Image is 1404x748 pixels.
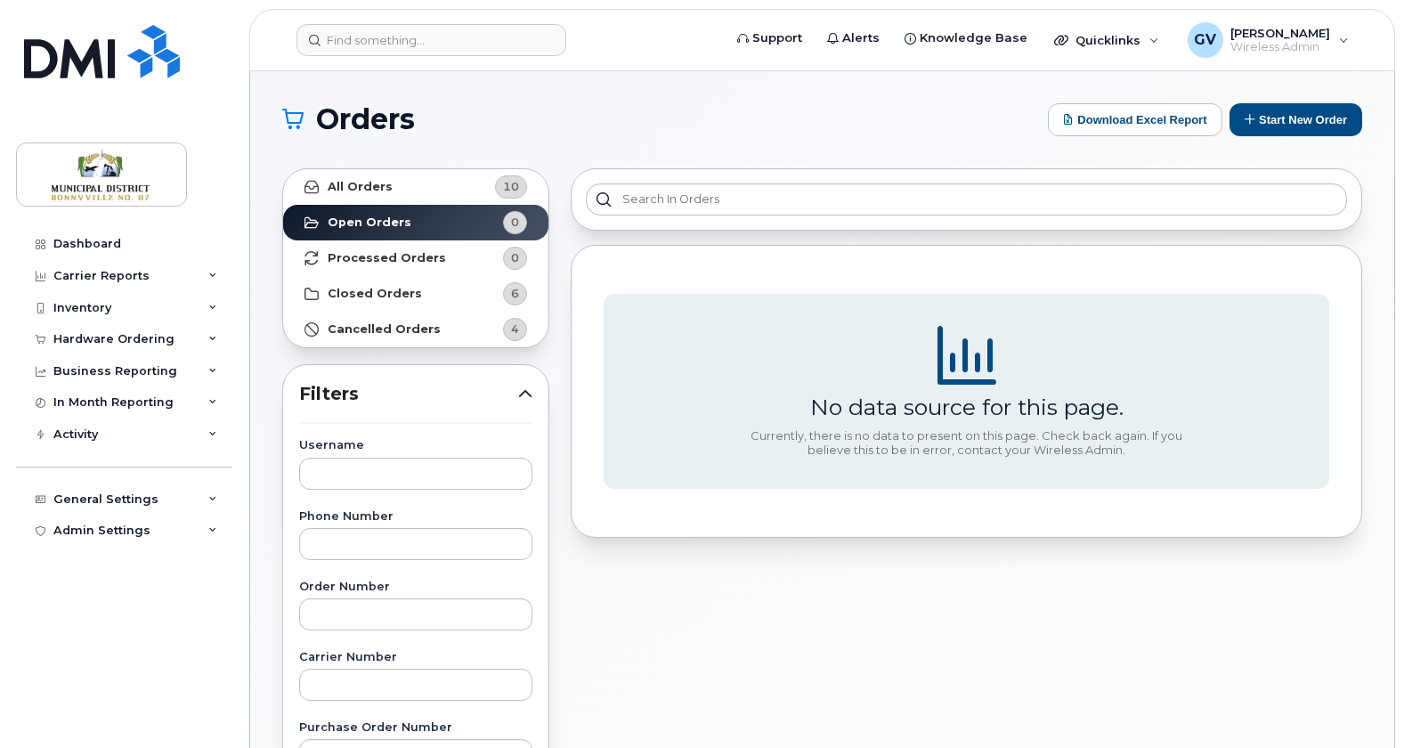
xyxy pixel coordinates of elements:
[511,249,519,266] span: 0
[810,394,1124,420] div: No data source for this page.
[283,276,548,312] a: Closed Orders6
[511,214,519,231] span: 0
[1048,103,1222,136] button: Download Excel Report
[299,440,532,451] label: Username
[299,381,518,407] span: Filters
[511,285,519,302] span: 6
[586,183,1347,215] input: Search in orders
[328,322,441,337] strong: Cancelled Orders
[299,581,532,593] label: Order Number
[503,178,519,195] span: 10
[316,106,415,133] span: Orders
[328,215,411,230] strong: Open Orders
[299,652,532,663] label: Carrier Number
[1230,103,1362,136] button: Start New Order
[328,251,446,265] strong: Processed Orders
[283,205,548,240] a: Open Orders0
[299,722,532,734] label: Purchase Order Number
[328,287,422,301] strong: Closed Orders
[283,240,548,276] a: Processed Orders0
[283,312,548,347] a: Cancelled Orders4
[299,511,532,523] label: Phone Number
[744,429,1189,457] div: Currently, there is no data to present on this page. Check back again. If you believe this to be ...
[511,321,519,337] span: 4
[283,169,548,205] a: All Orders10
[328,180,393,194] strong: All Orders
